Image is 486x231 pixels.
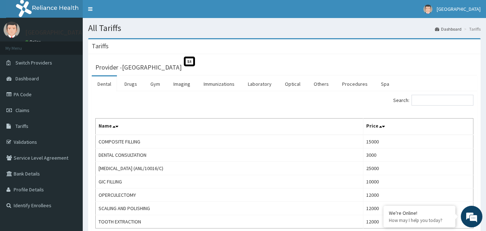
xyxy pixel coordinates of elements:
a: Gym [145,76,166,92]
h3: Tariffs [92,43,109,49]
td: [MEDICAL_DATA] (ANL/10016/C) [96,162,363,175]
td: TOOTH EXTRACTION [96,215,363,228]
th: Price [363,119,473,135]
span: [GEOGRAPHIC_DATA] [437,6,481,12]
a: Immunizations [198,76,240,92]
p: How may I help you today? [389,217,450,223]
a: Procedures [336,76,373,92]
h1: All Tariffs [88,23,481,33]
div: We're Online! [389,210,450,216]
li: Tariffs [462,26,481,32]
td: COMPOSITE FILLING [96,135,363,148]
img: User Image [423,5,432,14]
label: Search: [393,95,473,106]
th: Name [96,119,363,135]
a: Others [308,76,335,92]
a: Drugs [119,76,143,92]
a: Spa [375,76,395,92]
a: Laboratory [242,76,277,92]
td: 25000 [363,162,473,175]
a: Dental [92,76,117,92]
td: SCALING AND POLISHING [96,202,363,215]
input: Search: [412,95,473,106]
span: Dashboard [15,75,39,82]
td: DENTAL CONSULTATION [96,148,363,162]
a: Optical [279,76,306,92]
span: Switch Providers [15,59,52,66]
span: Claims [15,107,29,114]
td: 12000 [363,188,473,202]
a: Dashboard [435,26,462,32]
img: User Image [4,22,20,38]
td: 3000 [363,148,473,162]
h3: Provider - [GEOGRAPHIC_DATA] [95,64,182,71]
td: 12000 [363,202,473,215]
td: OPERCULECTOMY [96,188,363,202]
a: Online [25,39,42,44]
td: 12000 [363,215,473,228]
span: Tariffs [15,123,28,129]
td: GIC FILLING [96,175,363,188]
td: 15000 [363,135,473,148]
span: St [184,57,195,66]
p: [GEOGRAPHIC_DATA] [25,29,85,36]
td: 10000 [363,175,473,188]
a: Imaging [168,76,196,92]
